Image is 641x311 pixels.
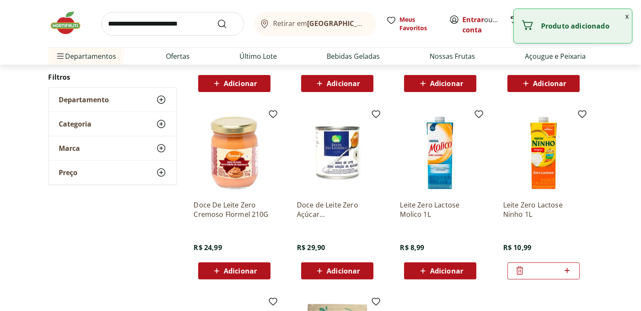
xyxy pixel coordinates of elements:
[430,268,463,274] span: Adicionar
[59,144,80,152] span: Marca
[307,19,450,28] b: [GEOGRAPHIC_DATA]/[GEOGRAPHIC_DATA]
[224,268,257,274] span: Adicionar
[217,19,237,29] button: Submit Search
[400,200,481,219] a: Leite Zero Lactose Molico 1L
[327,268,360,274] span: Adicionar
[463,15,510,35] a: Criar conta
[503,200,584,219] a: Leite Zero Lactose Ninho 1L
[327,80,360,87] span: Adicionar
[533,80,566,87] span: Adicionar
[101,12,244,36] input: search
[297,243,325,252] span: R$ 29,90
[198,75,271,92] button: Adicionar
[404,262,476,279] button: Adicionar
[463,15,484,24] a: Entrar
[430,51,476,61] a: Nossas Frutas
[503,243,531,252] span: R$ 10,99
[301,262,373,279] button: Adicionar
[166,51,190,61] a: Ofertas
[386,15,439,32] a: Meus Favoritos
[194,243,222,252] span: R$ 24,99
[59,168,78,176] span: Preço
[194,200,275,219] a: Doce De Leite Zero Cremoso Flormel 210G
[327,51,380,61] a: Bebidas Geladas
[55,46,66,66] button: Menu
[503,112,584,193] img: Leite Zero Lactose Ninho 1L
[198,262,271,279] button: Adicionar
[240,51,277,61] a: Último Lote
[49,112,177,135] button: Categoria
[301,75,373,92] button: Adicionar
[622,9,632,23] button: Fechar notificação
[48,10,91,36] img: Hortifruti
[507,75,580,92] button: Adicionar
[297,112,378,193] img: Doce de Leite Zero Açúcar São Lourenço 345g
[49,160,177,184] button: Preço
[224,80,257,87] span: Adicionar
[49,136,177,160] button: Marca
[404,75,476,92] button: Adicionar
[297,200,378,219] a: Doce de Leite Zero Açúcar [GEOGRAPHIC_DATA] 345g
[48,68,177,85] h2: Filtros
[400,243,424,252] span: R$ 8,99
[194,112,275,193] img: Doce De Leite Zero Cremoso Flormel 210G
[59,95,109,104] span: Departamento
[430,80,463,87] span: Adicionar
[254,12,376,36] button: Retirar em[GEOGRAPHIC_DATA]/[GEOGRAPHIC_DATA]
[55,46,117,66] span: Departamentos
[463,14,501,35] span: ou
[273,20,367,27] span: Retirar em
[59,119,92,128] span: Categoria
[400,15,439,32] span: Meus Favoritos
[525,51,586,61] a: Açougue e Peixaria
[49,87,177,111] button: Departamento
[541,22,625,30] p: Produto adicionado
[400,112,481,193] img: Leite Zero Lactose Molico 1L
